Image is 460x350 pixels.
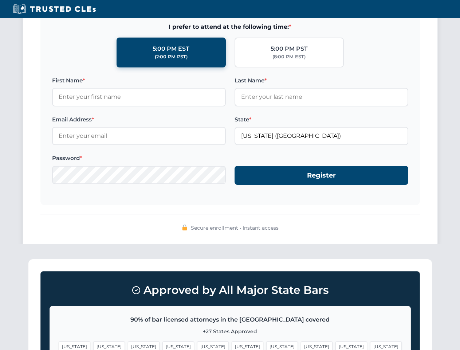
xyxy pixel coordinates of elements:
[11,4,98,15] img: Trusted CLEs
[272,53,306,61] div: (8:00 PM EST)
[235,76,408,85] label: Last Name
[52,76,226,85] label: First Name
[235,115,408,124] label: State
[235,88,408,106] input: Enter your last name
[52,154,226,163] label: Password
[59,315,402,324] p: 90% of bar licensed attorneys in the [GEOGRAPHIC_DATA] covered
[235,127,408,145] input: California (CA)
[235,166,408,185] button: Register
[52,127,226,145] input: Enter your email
[50,280,411,300] h3: Approved by All Major State Bars
[52,115,226,124] label: Email Address
[52,88,226,106] input: Enter your first name
[52,22,408,32] span: I prefer to attend at the following time:
[191,224,279,232] span: Secure enrollment • Instant access
[59,327,402,335] p: +27 States Approved
[153,44,189,54] div: 5:00 PM EST
[182,225,188,230] img: 🔒
[155,53,188,61] div: (2:00 PM PST)
[271,44,308,54] div: 5:00 PM PST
